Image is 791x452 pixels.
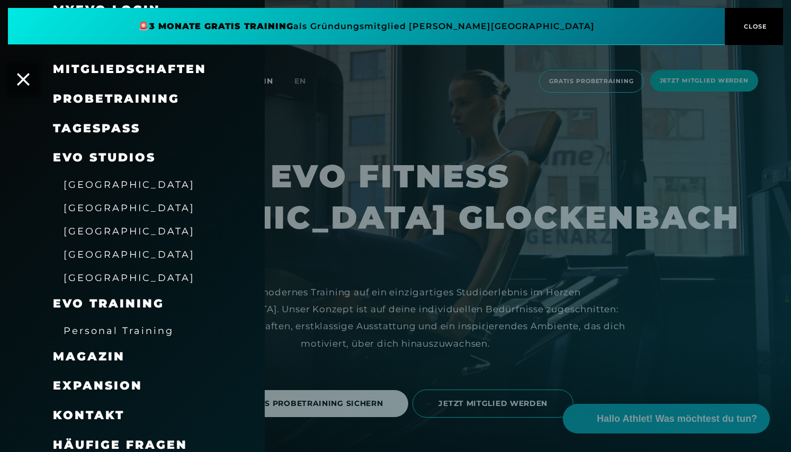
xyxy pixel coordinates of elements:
a: Mitgliedschaften [53,62,206,76]
button: CLOSE [725,8,783,45]
a: Probetraining [53,92,179,106]
span: CLOSE [741,22,767,31]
